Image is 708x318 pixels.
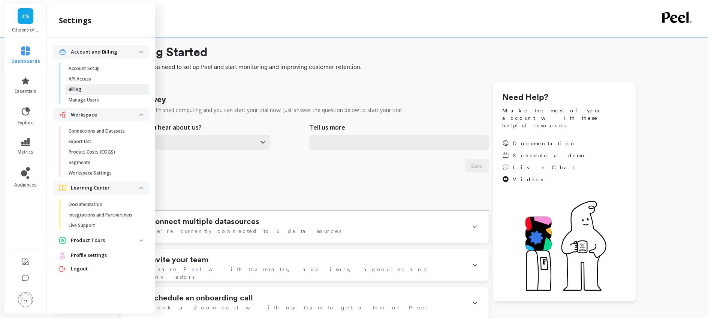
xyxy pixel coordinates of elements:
img: navigation item icon [59,111,66,118]
img: navigation item icon [59,48,66,55]
span: dashboards [11,58,40,64]
p: Tell us more [309,123,345,132]
span: CS [22,12,29,21]
p: Learning Center [71,184,139,192]
span: Profile settings [71,252,107,259]
p: API Access [69,76,91,82]
h1: Connect multiple datasources [149,217,259,226]
p: Account Setup [69,66,100,72]
span: Documentation [513,140,576,147]
h2: settings [59,15,91,26]
p: Billing [69,87,81,93]
p: Your data has finished computing and you can start your trial now! Just answer the question below... [120,106,403,114]
a: Schedule a demo [502,152,586,159]
h1: Invite your team [149,255,208,264]
span: metrics [18,149,33,155]
span: Videos [513,176,543,183]
p: Product Costs (COGS) [69,149,115,155]
p: Product Tours [71,237,139,244]
img: navigation item icon [59,265,66,273]
p: Connections and Datasets [69,128,125,134]
span: Schedule a demo [513,152,586,159]
img: profile picture [18,292,33,307]
p: Workspace [71,111,139,119]
p: Account and Billing [71,48,139,56]
img: navigation item icon [59,237,66,244]
a: Videos [502,176,586,183]
h1: Getting Started [120,43,636,61]
img: logo_orange.svg [12,12,18,18]
p: Export List [69,139,91,145]
img: navigation item icon [59,252,66,259]
h1: Schedule an onboarding call [149,293,253,302]
p: Integrations and Partnerships [69,212,132,218]
span: Logout [71,265,88,273]
p: Segments [69,160,90,166]
p: Live Support [69,222,95,228]
img: navigation item icon [59,185,66,191]
span: We're currently connected to 5 data sources [149,227,341,235]
img: down caret icon [139,239,143,242]
img: website_grey.svg [12,19,18,25]
div: Keywords by Traffic [83,44,126,49]
span: Everything you need to set up Peel and start monitoring and improving customer retention. [120,63,636,72]
span: essentials [15,88,36,94]
img: tab_domain_overview_orange.svg [20,43,26,49]
span: audiences [14,182,37,188]
span: Share Peel with teammates, advisors, agencies and investors [149,266,463,281]
p: Workspace Settings [69,170,112,176]
h1: Need Help? [502,91,627,104]
span: Live Chat [513,164,574,171]
span: explore [18,120,34,126]
div: Domain Overview [28,44,67,49]
a: Documentation [502,140,586,147]
img: down caret icon [139,187,143,189]
div: v 4.0.25 [21,12,37,18]
img: tab_keywords_by_traffic_grey.svg [75,43,81,49]
span: Book a Zoom call with our team to get a tour of Peel [149,304,428,311]
p: Documentation [69,202,102,208]
img: down caret icon [139,51,143,53]
p: Citizens of Soil [12,27,39,33]
img: down caret icon [139,113,143,116]
span: Make the most of your account with these helpful resources. [502,107,627,129]
p: Manage Users [69,97,99,103]
a: Profile settings [71,252,143,259]
p: How did you hear about us? [120,123,202,132]
div: Domain: [DOMAIN_NAME] [19,19,82,25]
